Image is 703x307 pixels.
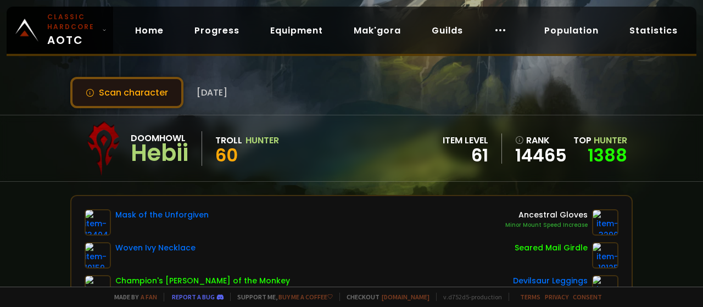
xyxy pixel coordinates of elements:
[85,242,111,269] img: item-19159
[115,275,290,287] div: Champion's [PERSON_NAME] of the Monkey
[85,209,111,236] img: item-13404
[443,133,488,147] div: item level
[131,145,188,161] div: Hebii
[47,12,98,48] span: AOTC
[505,209,588,221] div: Ancestral Gloves
[215,133,242,147] div: Troll
[246,133,279,147] div: Hunter
[515,147,567,164] a: 14465
[621,19,687,42] a: Statistics
[505,221,588,230] div: Minor Mount Speed Increase
[197,86,227,99] span: [DATE]
[172,293,215,301] a: Report a bug
[382,293,429,301] a: [DOMAIN_NAME]
[108,293,157,301] span: Made by
[520,293,540,301] a: Terms
[573,293,602,301] a: Consent
[230,293,333,301] span: Support me,
[186,19,248,42] a: Progress
[573,133,627,147] div: Top
[592,209,618,236] img: item-3290
[261,19,332,42] a: Equipment
[515,133,567,147] div: rank
[423,19,472,42] a: Guilds
[535,19,607,42] a: Population
[345,19,410,42] a: Mak'gora
[515,242,588,254] div: Seared Mail Girdle
[126,19,172,42] a: Home
[115,209,209,221] div: Mask of the Unforgiven
[339,293,429,301] span: Checkout
[592,242,618,269] img: item-19125
[215,143,238,168] span: 60
[141,293,157,301] a: a fan
[278,293,333,301] a: Buy me a coffee
[436,293,502,301] span: v. d752d5 - production
[115,242,196,254] div: Woven Ivy Necklace
[131,131,188,145] div: Doomhowl
[513,275,588,287] div: Devilsaur Leggings
[443,147,488,164] div: 61
[588,143,627,168] a: 1388
[70,77,183,108] button: Scan character
[594,134,627,147] span: Hunter
[545,293,568,301] a: Privacy
[47,12,98,32] small: Classic Hardcore
[7,7,113,54] a: Classic HardcoreAOTC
